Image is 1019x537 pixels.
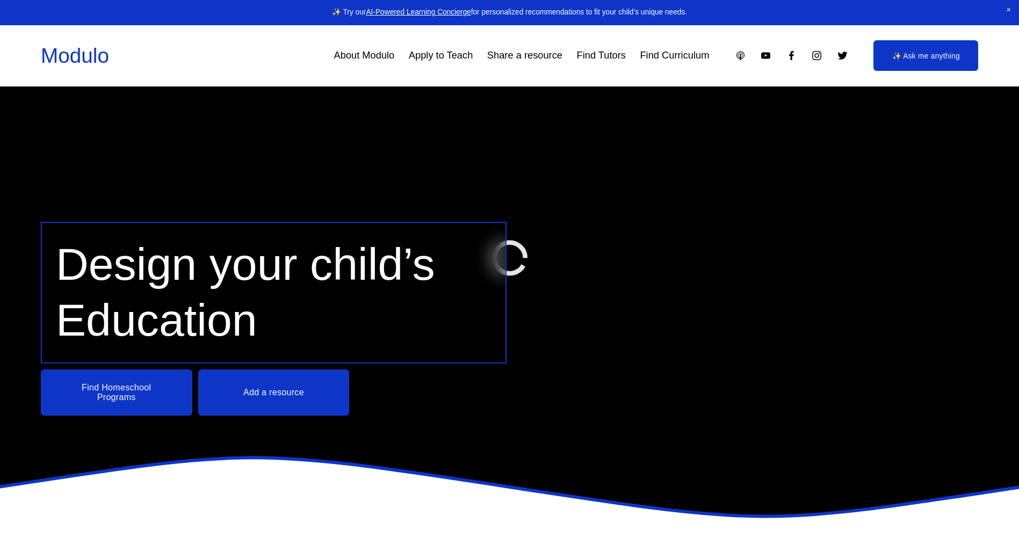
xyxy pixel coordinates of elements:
[487,46,562,66] a: Share a resource
[366,8,471,16] a: AI-Powered Learning Concierge
[577,46,626,66] a: Find Tutors
[873,40,978,71] a: ✨ Ask me anything
[760,50,771,61] a: YouTube
[56,239,447,345] span: Design your child’s Education
[735,50,746,61] a: Apple Podcasts
[409,46,473,66] a: Apply to Teach
[41,44,109,67] a: Modulo
[837,50,848,61] a: Twitter
[198,369,350,416] a: Add a resource
[811,50,822,61] a: Instagram
[640,46,709,66] a: Find Curriculum
[41,369,192,416] a: Find Homeschool Programs
[786,50,797,61] a: Facebook
[334,46,395,66] a: About Modulo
